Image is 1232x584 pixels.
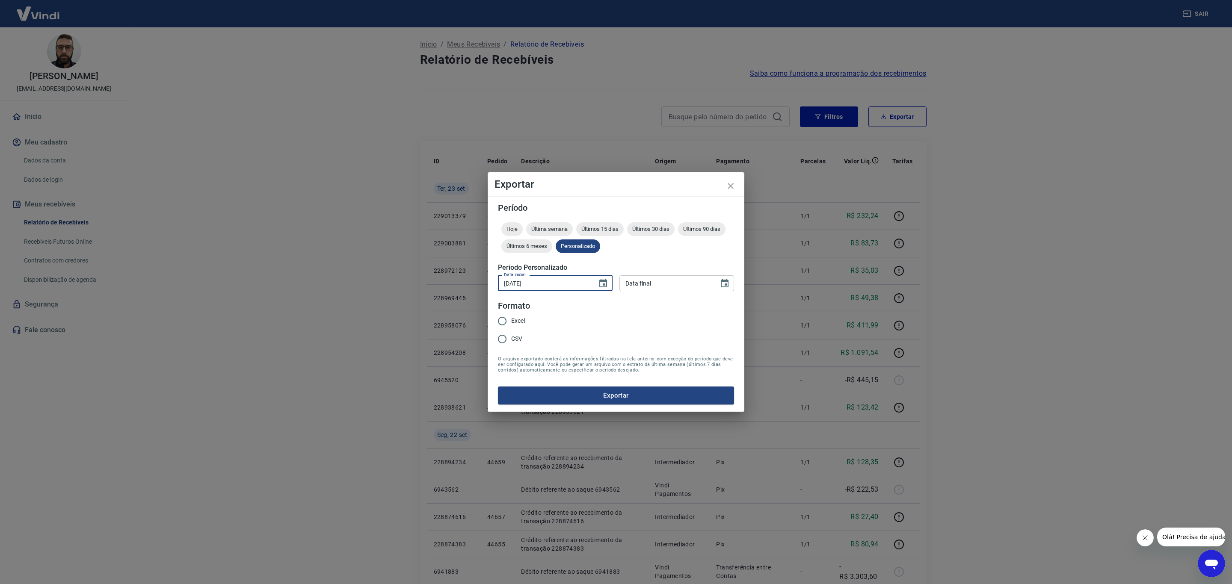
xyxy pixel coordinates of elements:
[498,204,734,212] h5: Período
[619,275,713,291] input: DD/MM/YYYY
[526,226,573,232] span: Última semana
[504,271,526,278] label: Data inicial
[498,356,734,373] span: O arquivo exportado conterá as informações filtradas na tela anterior com exceção do período que ...
[498,263,734,272] h5: Período Personalizado
[1157,528,1225,546] iframe: Mensagem da empresa
[498,300,530,312] legend: Formato
[501,239,552,253] div: Últimos 6 meses
[526,222,573,236] div: Última semana
[501,243,552,249] span: Últimos 6 meses
[5,6,72,13] span: Olá! Precisa de ajuda?
[1198,550,1225,577] iframe: Botão para abrir a janela de mensagens
[501,226,523,232] span: Hoje
[498,275,591,291] input: DD/MM/YYYY
[511,334,522,343] span: CSV
[678,226,726,232] span: Últimos 90 dias
[595,275,612,292] button: Choose date, selected date is 22 de set de 2025
[720,176,741,196] button: close
[556,239,600,253] div: Personalizado
[627,222,675,236] div: Últimos 30 dias
[501,222,523,236] div: Hoje
[576,226,624,232] span: Últimos 15 dias
[716,275,733,292] button: Choose date
[556,243,600,249] span: Personalizado
[627,226,675,232] span: Últimos 30 dias
[678,222,726,236] div: Últimos 90 dias
[495,179,737,189] h4: Exportar
[498,386,734,404] button: Exportar
[511,316,525,325] span: Excel
[576,222,624,236] div: Últimos 15 dias
[1137,529,1154,546] iframe: Fechar mensagem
